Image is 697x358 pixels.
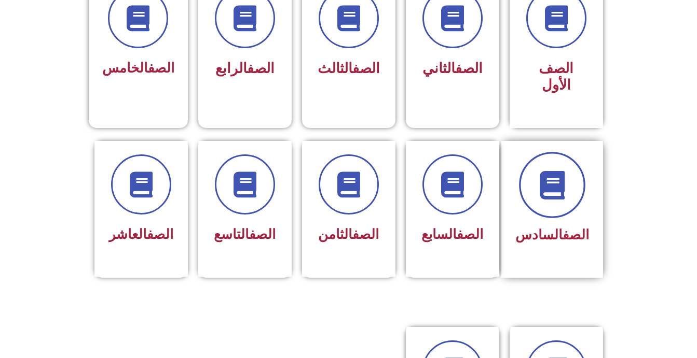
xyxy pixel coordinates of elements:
a: الصف [249,226,276,242]
span: التاسع [214,226,276,242]
span: السادس [515,227,589,242]
a: الصف [352,60,380,77]
span: الثاني [422,60,483,77]
span: العاشر [109,226,173,242]
a: الصف [455,60,483,77]
a: الصف [352,226,379,242]
span: الثامن [318,226,379,242]
span: السابع [421,226,483,242]
a: الصف [457,226,483,242]
span: الرابع [215,60,275,77]
a: الصف [247,60,275,77]
a: الصف [563,227,589,242]
span: الخامس [102,60,174,76]
span: الصف الأول [539,60,573,93]
span: الثالث [318,60,380,77]
a: الصف [148,60,174,76]
a: الصف [147,226,173,242]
